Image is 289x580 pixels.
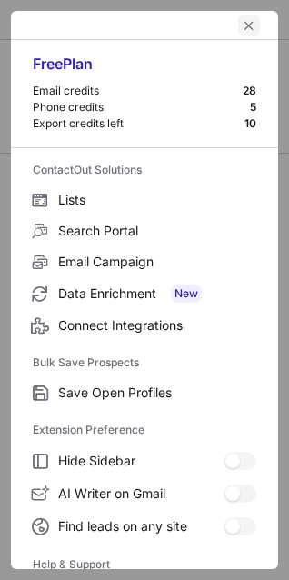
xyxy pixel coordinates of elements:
div: Free Plan [33,55,256,84]
label: Bulk Save Prospects [33,348,256,377]
span: Search Portal [58,223,256,239]
label: ContactOut Solutions [33,155,256,185]
div: 10 [244,116,256,131]
label: Search Portal [11,215,278,246]
label: Email Campaign [11,246,278,277]
span: Hide Sidebar [58,453,224,469]
div: 28 [243,84,256,98]
label: Find leads on any site [11,510,278,543]
span: Email Campaign [58,254,256,270]
span: Save Open Profiles [58,385,256,401]
div: Phone credits [33,100,250,115]
label: Connect Integrations [11,310,278,341]
label: Hide Sidebar [11,445,278,477]
button: left-button [238,15,260,36]
span: Find leads on any site [58,518,224,535]
span: Lists [58,192,256,208]
label: Help & Support [33,550,256,579]
label: AI Writer on Gmail [11,477,278,510]
label: Lists [11,185,278,215]
label: Extension Preference [33,415,256,445]
div: 5 [250,100,256,115]
span: AI Writer on Gmail [58,485,224,502]
label: Data Enrichment New [11,277,278,310]
div: Email credits [33,84,243,98]
button: right-button [29,16,47,35]
span: Data Enrichment [58,285,256,303]
label: Save Open Profiles [11,377,278,408]
div: Export credits left [33,116,244,131]
span: Connect Integrations [58,317,256,334]
span: New [171,285,202,303]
